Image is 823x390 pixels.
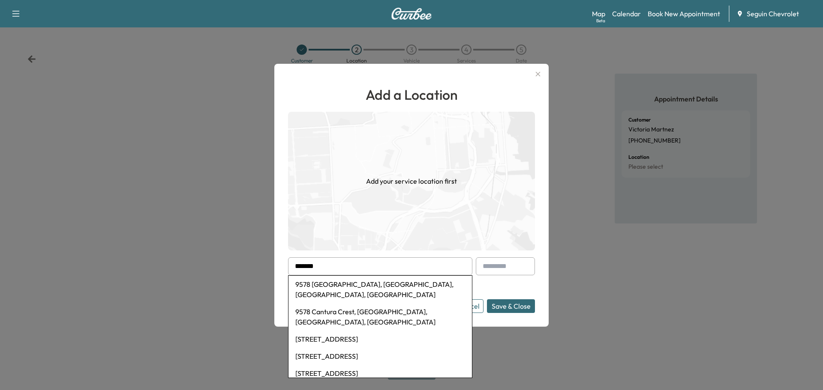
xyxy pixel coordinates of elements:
a: MapBeta [592,9,605,19]
img: empty-map-CL6vilOE.png [288,112,535,250]
img: Curbee Logo [391,8,432,20]
button: Save & Close [487,299,535,313]
li: 9578 [GEOGRAPHIC_DATA], [GEOGRAPHIC_DATA], [GEOGRAPHIC_DATA], [GEOGRAPHIC_DATA] [288,276,472,303]
li: 9578 Cantura Crest, [GEOGRAPHIC_DATA], [GEOGRAPHIC_DATA], [GEOGRAPHIC_DATA] [288,303,472,330]
div: Beta [596,18,605,24]
h1: Add your service location first [366,176,457,186]
li: [STREET_ADDRESS] [288,365,472,382]
a: Calendar [612,9,641,19]
li: [STREET_ADDRESS] [288,330,472,348]
h1: Add a Location [288,84,535,105]
li: [STREET_ADDRESS] [288,348,472,365]
span: Seguin Chevrolet [747,9,799,19]
a: Book New Appointment [648,9,720,19]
